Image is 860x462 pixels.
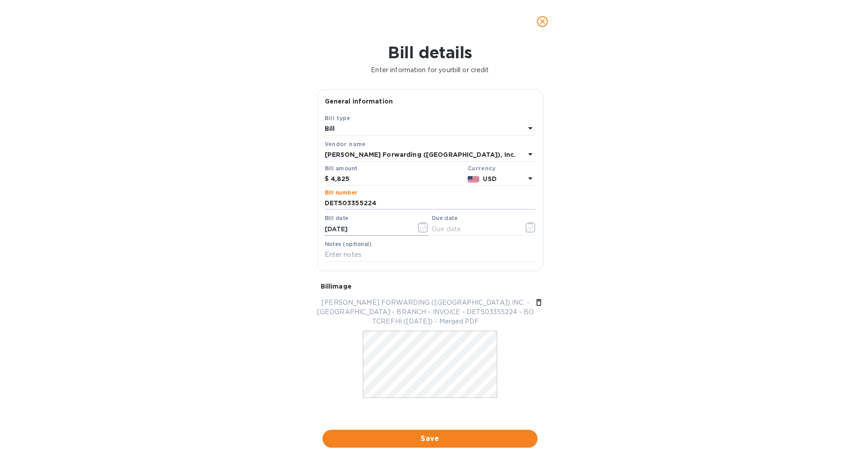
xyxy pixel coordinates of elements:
b: General information [325,98,393,105]
label: Bill date [325,216,348,221]
label: Bill number [325,190,357,195]
b: Currency [468,165,495,172]
label: Notes (optional) [325,242,372,247]
input: Enter bill number [325,197,536,210]
button: close [532,11,553,32]
b: Vendor name [325,141,366,147]
b: USD [483,175,496,182]
b: Bill [325,125,335,132]
input: Enter notes [325,248,536,262]
p: Enter information for your bill or credit [7,65,853,75]
span: Save [330,433,530,444]
label: Due date [432,216,457,221]
label: Bill amount [325,166,357,171]
img: USD [468,176,480,182]
p: [PERSON_NAME] FORWARDING ([GEOGRAPHIC_DATA]) INC. - [GEOGRAPHIC_DATA] - BRANCH - INVOICE - DET503... [317,298,534,326]
h1: Bill details [7,43,853,62]
input: Due date [432,222,516,236]
p: Bill image [321,282,540,291]
b: Bill type [325,115,351,121]
b: [PERSON_NAME] Forwarding ([GEOGRAPHIC_DATA]), Inc. [325,151,516,158]
div: $ [325,173,331,186]
button: Save [322,430,537,448]
input: Select date [325,222,409,236]
input: $ Enter bill amount [331,173,464,186]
